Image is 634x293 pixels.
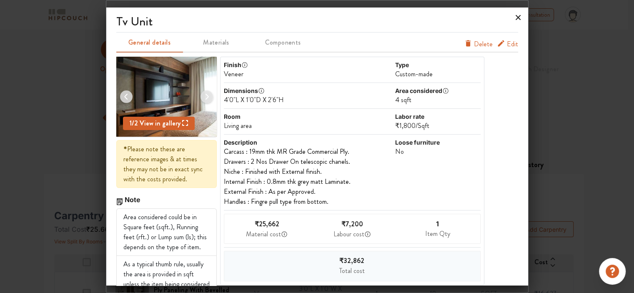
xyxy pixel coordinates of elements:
div: Room [224,112,393,121]
div: Finish [224,60,241,69]
div: Dimensions [224,86,258,95]
li: Drawers : 2 Nos Drawer On telescopic chanels. [224,157,393,167]
span: ₹32,862 [339,256,364,265]
div: Loose furniture [395,138,481,147]
li: Carcass : 19mm thk MR Grade Commercial Ply. [224,147,393,157]
span: SQFT [401,95,411,105]
span: Please note these are reference images & at times they may not be in exact sync with the costs pr... [123,144,203,184]
span: General details [117,37,182,48]
span: 1 / 2 [130,118,138,128]
img: arrow left [116,87,136,107]
span: Materials [184,37,249,48]
img: 0 [116,57,217,137]
div: No [395,147,481,157]
li: Niche : Finished with External finish. [224,167,393,177]
span: Edit [507,39,518,49]
div: Material cost [246,229,281,239]
button: Edit [497,39,518,49]
span: 4 [395,95,399,105]
div: Item Qty [425,229,450,239]
div: Type [395,60,481,69]
div: Labor rate [395,112,481,121]
div: Veneer [224,69,393,79]
li: Handles : Fingre pull type from bottom. [224,197,393,207]
div: Description [224,138,393,147]
div: furniture info tabs [116,33,518,53]
div: Custom-made [395,69,481,79]
span: ₹25,662 [254,219,279,229]
span: View in gallery [138,118,188,128]
div: Labour cost [333,229,364,239]
span: ₹1,800 [395,121,416,130]
div: Area considered [395,86,442,95]
span: Components [251,37,316,48]
button: Delete [464,39,493,49]
span: Delete [474,39,493,49]
div: Living area [224,121,393,131]
span: / Sqft [416,121,429,130]
div: Total cost [339,266,365,276]
li: Internal Finish : 0.8mm thk grey matt Laminate. [224,177,393,187]
span: ₹7,200 [341,219,363,229]
div: 4'0"L X 1'0"D X 2'6"H [224,95,393,105]
div: 1 [436,219,439,229]
span: Note [125,195,140,204]
li: Area considered could be in Square feet (sqft.), Running feet (rft.) or Lump sum (ls); this depen... [116,208,217,256]
li: External Finish : As per Approved. [224,187,393,197]
img: arrow left [197,87,217,107]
